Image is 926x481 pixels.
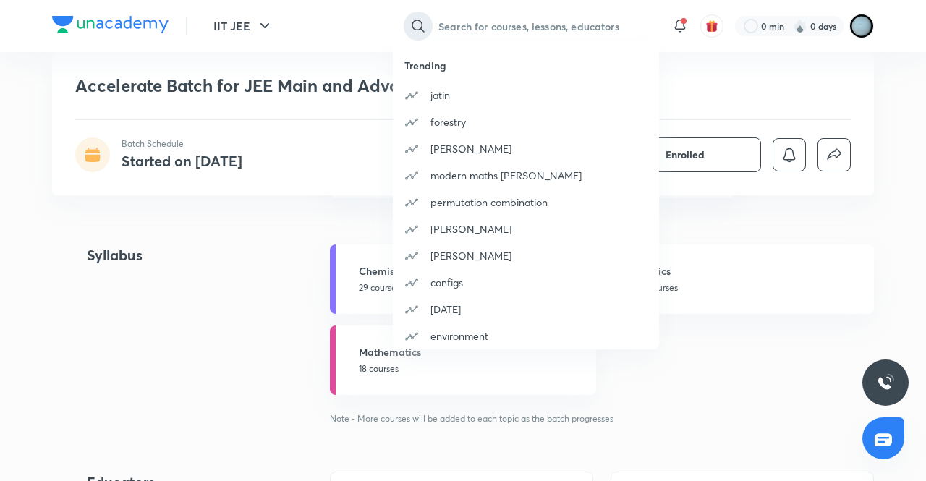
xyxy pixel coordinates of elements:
p: forestry [430,114,466,129]
a: [DATE] [393,296,659,323]
p: permutation combination [430,195,548,210]
a: [PERSON_NAME] [393,135,659,162]
a: modern maths [PERSON_NAME] [393,162,659,189]
a: configs [393,269,659,296]
a: [PERSON_NAME] [393,216,659,242]
p: configs [430,275,463,290]
a: permutation combination [393,189,659,216]
p: [PERSON_NAME] [430,221,511,237]
p: [PERSON_NAME] [430,141,511,156]
p: modern maths [PERSON_NAME] [430,168,582,183]
p: [DATE] [430,302,461,317]
a: jatin [393,82,659,108]
a: environment [393,323,659,349]
p: jatin [430,88,450,103]
img: ttu [877,374,894,391]
p: [PERSON_NAME] [430,248,511,263]
a: forestry [393,108,659,135]
h6: Trending [404,58,659,73]
a: [PERSON_NAME] [393,242,659,269]
p: environment [430,328,488,344]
